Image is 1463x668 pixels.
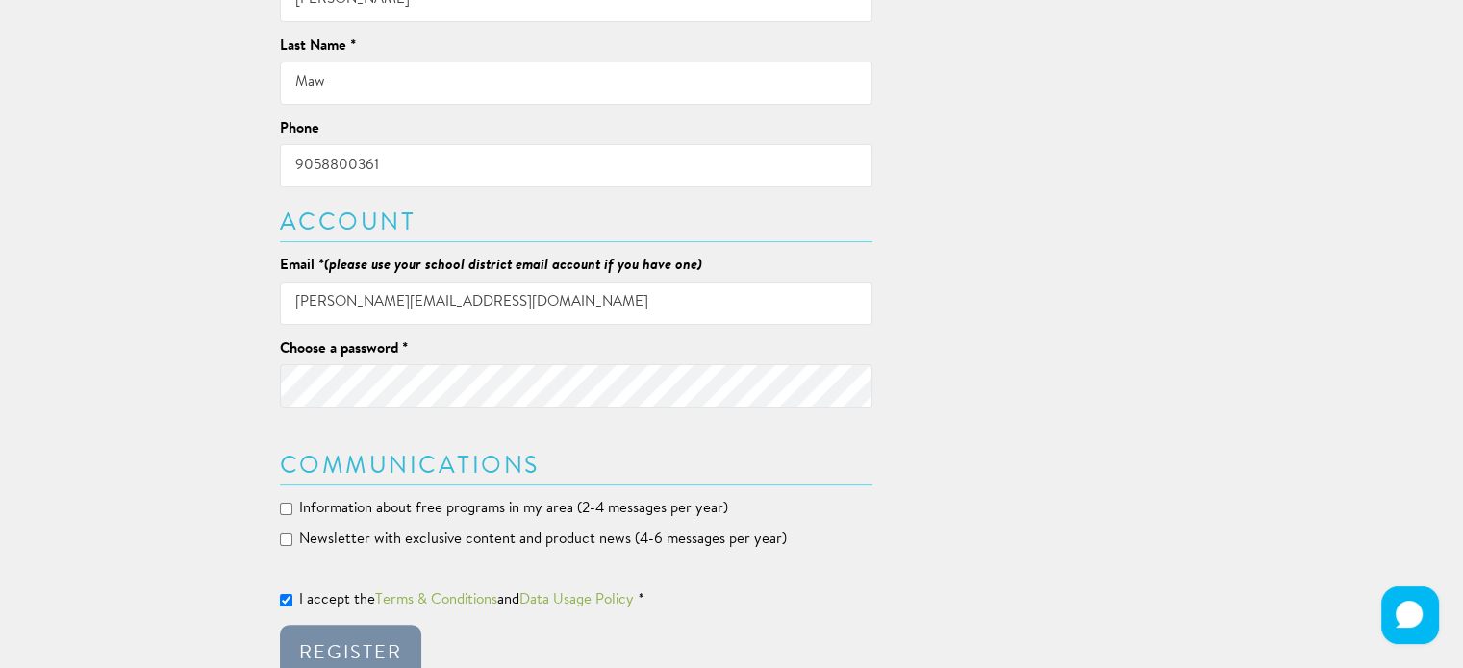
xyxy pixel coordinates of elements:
[299,502,728,516] span: Information about free programs in my area (2-4 messages per year)
[280,211,873,235] h3: Account
[519,593,634,607] a: Data Usage Policy
[299,644,402,663] div: Register
[324,259,702,273] em: (please use your school district email account if you have one)
[280,119,319,139] label: Phone
[280,62,873,105] input: Doe
[280,455,873,479] h3: Communications
[280,282,873,325] input: jane@example.com
[280,533,292,546] input: Newsletter with exclusive content and product news (4-6 messages per year)
[280,339,408,359] label: Choose a password *
[280,594,292,606] input: I accept theTerms & ConditionsandData Usage Policy*
[375,593,497,607] a: Terms & Conditions
[280,144,873,187] input: 111-111-1111
[280,37,356,57] label: Last Name *
[497,593,519,607] span: and
[280,259,324,273] span: Email *
[299,532,787,547] span: Newsletter with exclusive content and product news (4-6 messages per year)
[1376,581,1444,649] iframe: HelpCrunch
[280,503,292,515] input: Information about free programs in my area (2-4 messages per year)
[299,593,375,607] span: I accept the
